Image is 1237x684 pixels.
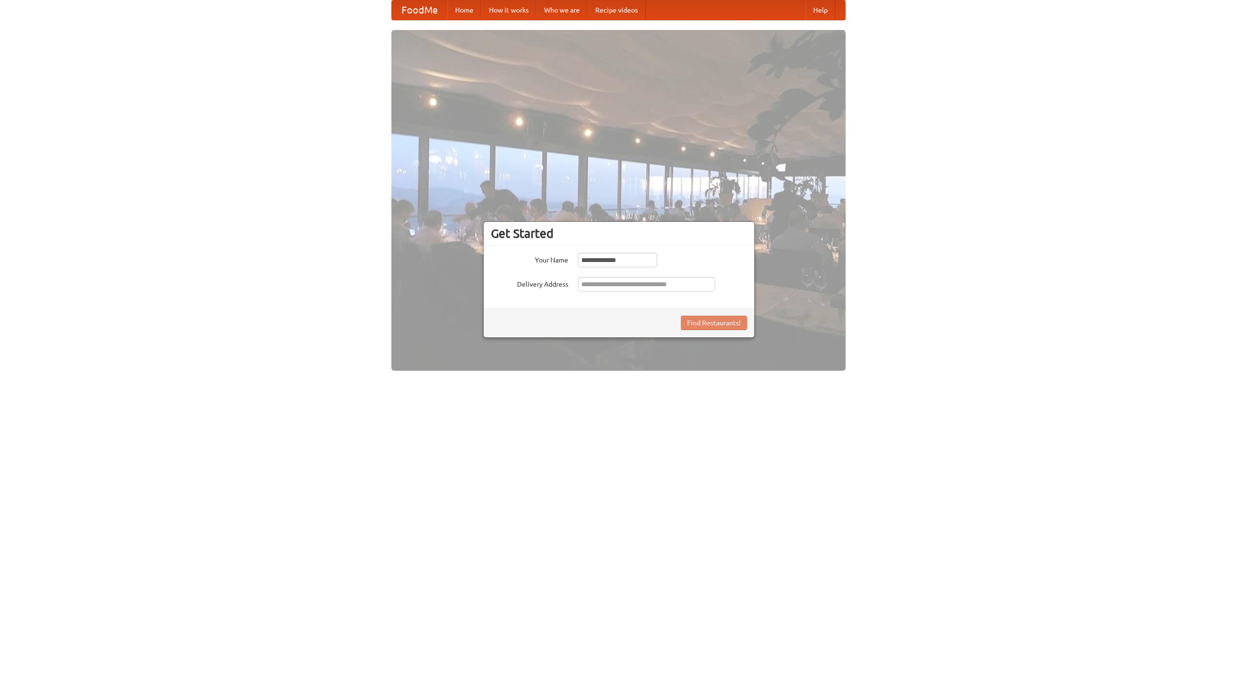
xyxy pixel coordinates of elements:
a: FoodMe [392,0,447,20]
label: Delivery Address [491,277,568,289]
button: Find Restaurants! [681,316,747,330]
label: Your Name [491,253,568,265]
a: Recipe videos [588,0,646,20]
a: How it works [481,0,536,20]
a: Who we are [536,0,588,20]
a: Home [447,0,481,20]
h3: Get Started [491,226,747,241]
a: Help [805,0,835,20]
